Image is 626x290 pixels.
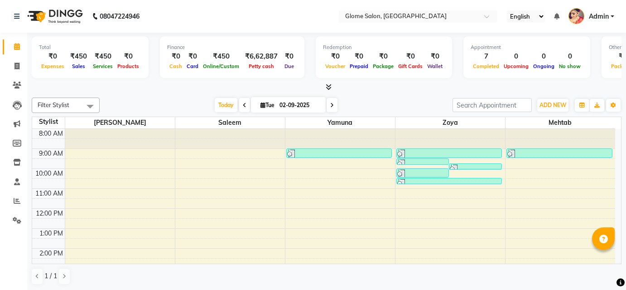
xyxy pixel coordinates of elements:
span: Today [215,98,237,112]
div: ₹0 [396,51,425,62]
span: Wallet [425,63,445,69]
img: logo [23,4,85,29]
span: Completed [471,63,501,69]
div: 10:00 AM [34,169,65,178]
span: Yamuna [285,117,395,128]
button: ADD NEW [537,99,568,112]
span: Voucher [323,63,347,69]
div: [PERSON_NAME] [PERSON_NAME], TK01, 09:00 AM-09:30 AM, Threading - Eyebrows [287,149,392,157]
div: 2:00 PM [38,249,65,258]
div: ₹0 [39,51,67,62]
div: Stylist [32,117,65,127]
div: ₹450 [91,51,115,62]
div: [PERSON_NAME], TK02, 09:00 AM-09:30 AM, Threading - Eyebrows [397,149,502,157]
div: 8:00 AM [37,129,65,138]
span: Package [371,63,396,69]
div: 9:00 AM [37,149,65,158]
span: Services [91,63,115,69]
div: 0 [531,51,557,62]
div: ₹0 [425,51,445,62]
div: [PERSON_NAME] ., TK03, 10:30 AM-10:45 AM, Threading - Upperlip [397,178,502,184]
div: 12:00 PM [34,209,65,218]
span: Tue [258,102,277,108]
span: Cash [167,63,184,69]
div: ₹0 [281,51,297,62]
div: ₹0 [371,51,396,62]
div: ₹0 [167,51,184,62]
span: Due [282,63,296,69]
span: Ongoing [531,63,557,69]
div: 7 [471,51,501,62]
span: Mehtab [506,117,616,128]
div: ₹450 [67,51,91,62]
span: Zoya [395,117,505,128]
div: Total [39,44,141,51]
span: Prepaid [347,63,371,69]
span: Card [184,63,201,69]
span: Online/Custom [201,63,241,69]
span: [PERSON_NAME] [65,117,175,128]
div: ₹0 [323,51,347,62]
b: 08047224946 [100,4,140,29]
span: Filter Stylist [38,101,69,108]
span: ADD NEW [539,102,566,108]
div: 0 [501,51,531,62]
span: Petty cash [246,63,276,69]
img: Admin [568,8,584,24]
span: Admin [589,12,609,21]
div: Appointment [471,44,583,51]
iframe: chat widget [588,254,617,281]
span: Gift Cards [396,63,425,69]
div: [PERSON_NAME], TK02, 09:45 AM-10:00 AM, Threading - Chin [449,164,501,169]
input: Search Appointment [453,98,532,112]
input: 2025-09-02 [277,98,322,112]
span: Saleem [175,117,285,128]
div: ₹0 [115,51,141,62]
div: ₹6,62,887 [241,51,281,62]
span: Sales [70,63,87,69]
div: ₹0 [347,51,371,62]
div: 11:00 AM [34,189,65,198]
div: 1:00 PM [38,229,65,238]
span: 1 / 1 [44,271,57,281]
div: ₹450 [201,51,241,62]
div: ₹0 [184,51,201,62]
span: Products [115,63,141,69]
div: [PERSON_NAME], TK04, 09:00 AM-09:30 AM, Hair Cut - Baby Cut (Below 10 Years) [507,149,612,157]
span: No show [557,63,583,69]
span: Expenses [39,63,67,69]
div: Finance [167,44,297,51]
div: [PERSON_NAME], TK02, 09:30 AM-09:45 AM, Threading - Upperlip [397,159,449,164]
div: Redemption [323,44,445,51]
span: Upcoming [501,63,531,69]
div: 0 [557,51,583,62]
div: [PERSON_NAME] ., TK03, 10:00 AM-10:30 AM, Threading - Eyebrows [397,169,449,177]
